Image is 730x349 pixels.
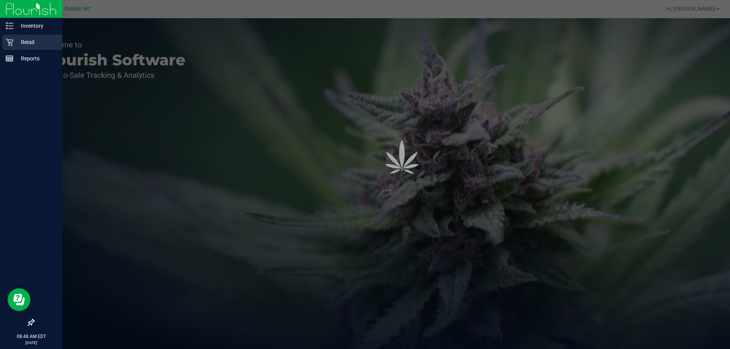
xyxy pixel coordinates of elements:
[13,21,59,30] p: Inventory
[3,340,59,346] p: [DATE]
[6,38,13,46] inline-svg: Retail
[13,38,59,47] p: Retail
[13,54,59,63] p: Reports
[6,22,13,30] inline-svg: Inventory
[8,288,30,311] iframe: Resource center
[6,55,13,62] inline-svg: Reports
[3,333,59,340] p: 08:48 AM EDT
